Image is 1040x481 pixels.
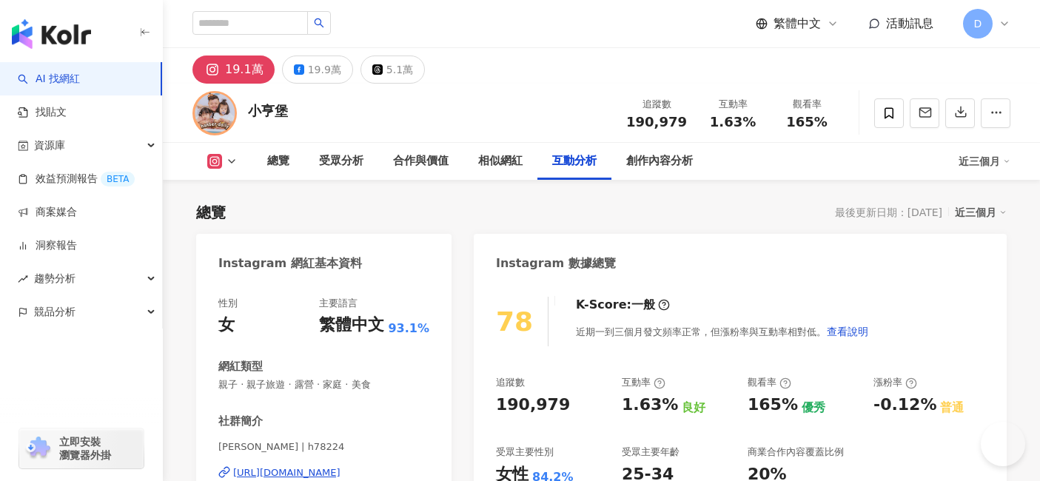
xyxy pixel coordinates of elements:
[192,55,275,84] button: 19.1萬
[360,55,425,84] button: 5.1萬
[576,297,670,313] div: K-Score :
[786,115,828,129] span: 165%
[218,255,362,272] div: Instagram 網紅基本資料
[710,115,756,129] span: 1.63%
[748,445,844,459] div: 商業合作內容覆蓋比例
[12,19,91,49] img: logo
[748,376,791,389] div: 觀看率
[218,297,238,310] div: 性別
[248,101,288,120] div: 小亨堡
[18,105,67,120] a: 找貼文
[218,378,429,391] span: 親子 · 親子旅遊 · 露營 · 家庭 · 美食
[192,91,237,135] img: KOL Avatar
[835,206,942,218] div: 最後更新日期：[DATE]
[576,317,869,346] div: 近期一到三個月發文頻率正常，但漲粉率與互動率相對低。
[826,317,869,346] button: 查看說明
[34,262,76,295] span: 趨勢分析
[218,314,235,337] div: 女
[496,376,525,389] div: 追蹤數
[308,59,341,80] div: 19.9萬
[974,16,982,32] span: D
[873,394,936,417] div: -0.12%
[18,172,135,186] a: 效益預測報告BETA
[802,400,825,416] div: 優秀
[496,394,570,417] div: 190,979
[314,18,324,28] span: search
[622,376,665,389] div: 互動率
[386,59,413,80] div: 5.1萬
[218,466,429,480] a: [URL][DOMAIN_NAME]
[981,422,1025,466] iframe: Help Scout Beacon - Open
[959,149,1010,173] div: 近三個月
[622,445,680,459] div: 受眾主要年齡
[827,326,868,337] span: 查看說明
[552,152,597,170] div: 互動分析
[18,205,77,220] a: 商案媒合
[622,394,678,417] div: 1.63%
[34,295,76,329] span: 競品分析
[218,414,263,429] div: 社群簡介
[748,394,798,417] div: 165%
[233,466,340,480] div: [URL][DOMAIN_NAME]
[940,400,964,416] div: 普通
[18,274,28,284] span: rise
[24,437,53,460] img: chrome extension
[34,129,65,162] span: 資源庫
[18,72,80,87] a: searchAI 找網紅
[705,97,761,112] div: 互動率
[496,306,533,337] div: 78
[496,445,554,459] div: 受眾主要性別
[196,202,226,223] div: 總覽
[779,97,835,112] div: 觀看率
[631,297,655,313] div: 一般
[18,238,77,253] a: 洞察報告
[873,376,917,389] div: 漲粉率
[267,152,289,170] div: 總覽
[218,440,429,454] span: [PERSON_NAME] | h78224
[19,428,144,468] a: chrome extension立即安裝 瀏覽器外掛
[682,400,705,416] div: 良好
[319,152,363,170] div: 受眾分析
[282,55,353,84] button: 19.9萬
[955,203,1007,222] div: 近三個月
[626,97,687,112] div: 追蹤數
[886,16,933,30] span: 活動訊息
[393,152,449,170] div: 合作與價值
[626,152,693,170] div: 創作內容分析
[388,320,429,337] span: 93.1%
[626,114,687,129] span: 190,979
[774,16,821,32] span: 繁體中文
[225,59,264,80] div: 19.1萬
[218,359,263,374] div: 網紅類型
[478,152,523,170] div: 相似網紅
[59,435,111,462] span: 立即安裝 瀏覽器外掛
[496,255,616,272] div: Instagram 數據總覽
[319,297,358,310] div: 主要語言
[319,314,384,337] div: 繁體中文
